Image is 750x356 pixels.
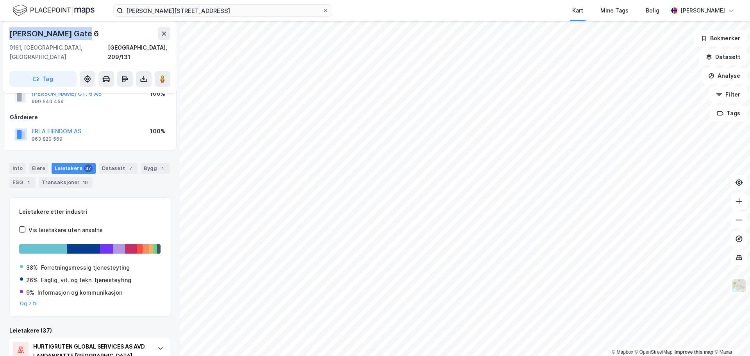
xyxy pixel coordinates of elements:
[29,225,103,235] div: Vis leietakere uten ansatte
[9,71,77,87] button: Tag
[680,6,725,15] div: [PERSON_NAME]
[141,163,170,174] div: Bygg
[123,5,322,16] input: Søk på adresse, matrikkel, gårdeiere, leietakere eller personer
[709,87,747,102] button: Filter
[12,4,95,17] img: logo.f888ab2527a4732fd821a326f86c7f29.svg
[52,163,96,174] div: Leietakere
[612,349,633,355] a: Mapbox
[99,163,137,174] div: Datasett
[9,326,170,335] div: Leietakere (37)
[41,263,130,272] div: Forretningsmessig tjenesteyting
[600,6,629,15] div: Mine Tags
[732,278,746,293] img: Z
[32,136,62,142] div: 963 820 569
[9,27,100,40] div: [PERSON_NAME] Gate 6
[10,113,170,122] div: Gårdeiere
[646,6,659,15] div: Bolig
[84,165,93,172] div: 37
[9,163,26,174] div: Info
[699,49,747,65] button: Datasett
[26,288,34,297] div: 9%
[150,127,165,136] div: 100%
[635,349,673,355] a: OpenStreetMap
[9,43,108,62] div: 0161, [GEOGRAPHIC_DATA], [GEOGRAPHIC_DATA]
[81,179,89,186] div: 10
[41,275,131,285] div: Faglig, vit. og tekn. tjenesteyting
[37,288,122,297] div: Informasjon og kommunikasjon
[675,349,713,355] a: Improve this map
[694,30,747,46] button: Bokmerker
[26,275,38,285] div: 26%
[19,207,161,216] div: Leietakere etter industri
[29,163,48,174] div: Eiere
[702,68,747,84] button: Analyse
[159,165,166,172] div: 1
[25,179,32,186] div: 1
[32,98,64,105] div: 990 640 459
[108,43,170,62] div: [GEOGRAPHIC_DATA], 209/131
[711,106,747,121] button: Tags
[572,6,583,15] div: Kart
[26,263,38,272] div: 38%
[711,318,750,356] iframe: Chat Widget
[9,177,36,188] div: ESG
[20,301,38,307] button: Og 7 til
[39,177,93,188] div: Transaksjoner
[127,165,134,172] div: 7
[150,89,165,98] div: 100%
